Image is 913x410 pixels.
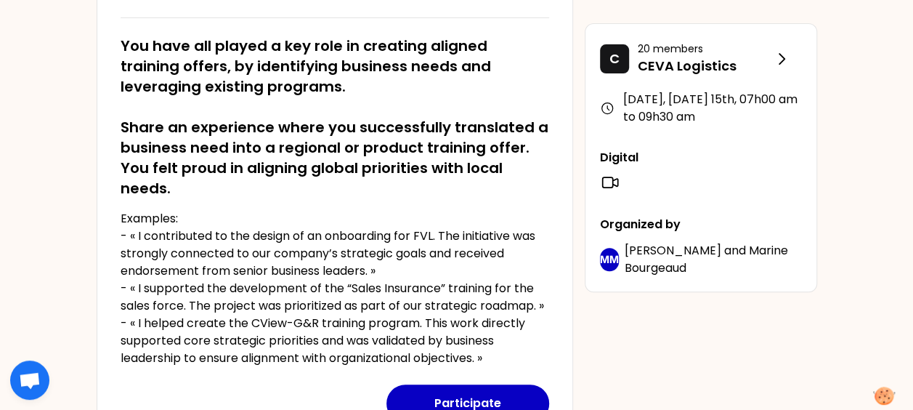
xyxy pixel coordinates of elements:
[625,242,721,259] span: [PERSON_NAME]
[625,242,788,276] span: Marine Bourgeaud
[600,149,802,166] p: Digital
[600,91,802,126] div: [DATE], [DATE] 15th , 07h00 am to 09h30 am
[600,216,802,233] p: Organized by
[609,49,620,69] p: C
[638,56,773,76] p: CEVA Logistics
[121,210,549,367] p: Examples: - « I contributed to the design of an onboarding for FVL. The initiative was strongly c...
[10,361,49,400] div: Open chat
[638,41,773,56] p: 20 members
[121,36,549,198] h2: You have all played a key role in creating aligned training offers, by identifying business needs...
[625,242,802,277] p: and
[600,252,619,267] p: MM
